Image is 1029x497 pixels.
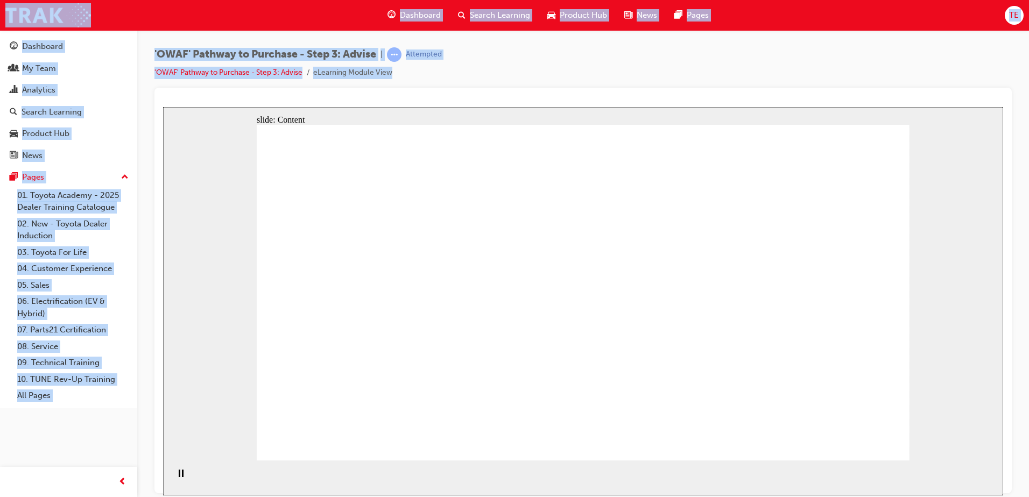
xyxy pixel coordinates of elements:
a: Analytics [4,80,133,100]
span: search-icon [10,108,17,117]
div: playback controls [5,353,24,388]
span: chart-icon [10,86,18,95]
div: Attempted [406,49,442,60]
a: 09. Technical Training [13,354,133,371]
span: car-icon [547,9,555,22]
span: TE [1009,9,1019,22]
span: up-icon [121,171,129,184]
a: search-iconSearch Learning [449,4,539,26]
span: Search Learning [470,9,530,22]
a: news-iconNews [616,4,666,26]
div: Product Hub [22,127,69,140]
a: 'OWAF' Pathway to Purchase - Step 3: Advise [154,68,302,77]
a: 06. Electrification (EV & Hybrid) [13,293,133,322]
a: 10. TUNE Rev-Up Training [13,371,133,388]
span: 'OWAF' Pathway to Purchase - Step 3: Advise [154,48,376,61]
span: | [380,48,383,61]
a: 04. Customer Experience [13,260,133,277]
a: 07. Parts21 Certification [13,322,133,338]
a: 05. Sales [13,277,133,294]
a: 02. New - Toyota Dealer Induction [13,216,133,244]
a: My Team [4,59,133,79]
a: 01. Toyota Academy - 2025 Dealer Training Catalogue [13,187,133,216]
a: Product Hub [4,124,133,144]
span: guage-icon [10,42,18,52]
span: learningRecordVerb_ATTEMPT-icon [387,47,401,62]
span: news-icon [624,9,632,22]
span: search-icon [458,9,466,22]
img: Trak [5,3,91,27]
button: Pause (Ctrl+Alt+P) [5,362,24,380]
span: car-icon [10,129,18,139]
span: people-icon [10,64,18,74]
span: pages-icon [674,9,682,22]
button: Pages [4,167,133,187]
div: My Team [22,62,56,75]
a: guage-iconDashboard [379,4,449,26]
span: guage-icon [387,9,396,22]
div: Search Learning [22,106,82,118]
span: pages-icon [10,173,18,182]
li: eLearning Module View [313,67,392,79]
div: News [22,150,43,162]
button: TE [1005,6,1024,25]
span: Pages [687,9,709,22]
span: News [637,9,657,22]
a: pages-iconPages [666,4,717,26]
a: car-iconProduct Hub [539,4,616,26]
button: DashboardMy TeamAnalyticsSearch LearningProduct HubNews [4,34,133,167]
a: 08. Service [13,338,133,355]
div: Pages [22,171,44,183]
a: 03. Toyota For Life [13,244,133,261]
span: prev-icon [118,475,126,489]
a: News [4,146,133,166]
a: Search Learning [4,102,133,122]
a: All Pages [13,387,133,404]
span: news-icon [10,151,18,161]
span: Product Hub [560,9,607,22]
div: Analytics [22,84,55,96]
span: Dashboard [400,9,441,22]
div: Dashboard [22,40,63,53]
a: Dashboard [4,37,133,56]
